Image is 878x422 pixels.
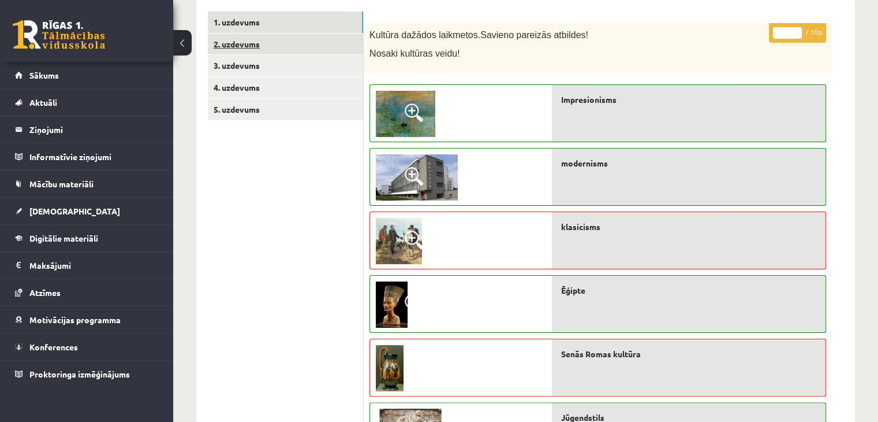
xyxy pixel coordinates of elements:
span: Ēģipte [561,284,585,297]
a: 2. uzdevums [208,34,363,55]
img: 2.png [376,91,435,137]
a: 5. uzdevums [208,99,363,120]
legend: Ziņojumi [29,116,159,143]
a: Atzīmes [15,279,159,306]
span: Savieno pareizās atbildes! [480,30,588,40]
a: Proktoringa izmēģinājums [15,361,159,387]
a: Informatīvie ziņojumi [15,143,159,170]
a: Aktuāli [15,89,159,116]
a: Maksājumi [15,252,159,279]
a: Rīgas 1. Tālmācības vidusskola [13,20,105,49]
a: Mācību materiāli [15,171,159,197]
span: Atzīmes [29,287,61,298]
span: [DEMOGRAPHIC_DATA] [29,206,120,216]
img: 4.jpg [376,282,408,328]
img: 10.jpg [376,154,458,201]
span: Senās Romas kultūra [561,348,640,360]
span: Sākums [29,70,59,80]
span: Nosaki kultūras veidu! [369,49,460,58]
a: 4. uzdevums [208,77,363,98]
span: Impresionisms [561,94,616,106]
span: Kultūra dažādos laikmetos. [369,30,480,40]
a: Motivācijas programma [15,306,159,333]
span: Konferences [29,342,78,352]
span: Motivācijas programma [29,314,121,325]
legend: Maksājumi [29,252,159,279]
img: 8.png [376,218,422,264]
a: 3. uzdevums [208,55,363,76]
a: 1. uzdevums [208,12,363,33]
a: Sākums [15,62,159,88]
span: klasicisms [561,221,600,233]
a: [DEMOGRAPHIC_DATA] [15,198,159,224]
a: Konferences [15,334,159,360]
a: Digitālie materiāli [15,225,159,251]
span: Mācību materiāli [29,179,94,189]
legend: Informatīvie ziņojumi [29,143,159,170]
p: / 10p [769,23,826,43]
a: Ziņojumi [15,116,159,143]
img: 3.jpg [376,345,403,391]
span: Digitālie materiāli [29,233,98,243]
span: Aktuāli [29,97,57,108]
span: Proktoringa izmēģinājums [29,369,130,379]
span: modernisms [561,157,607,169]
